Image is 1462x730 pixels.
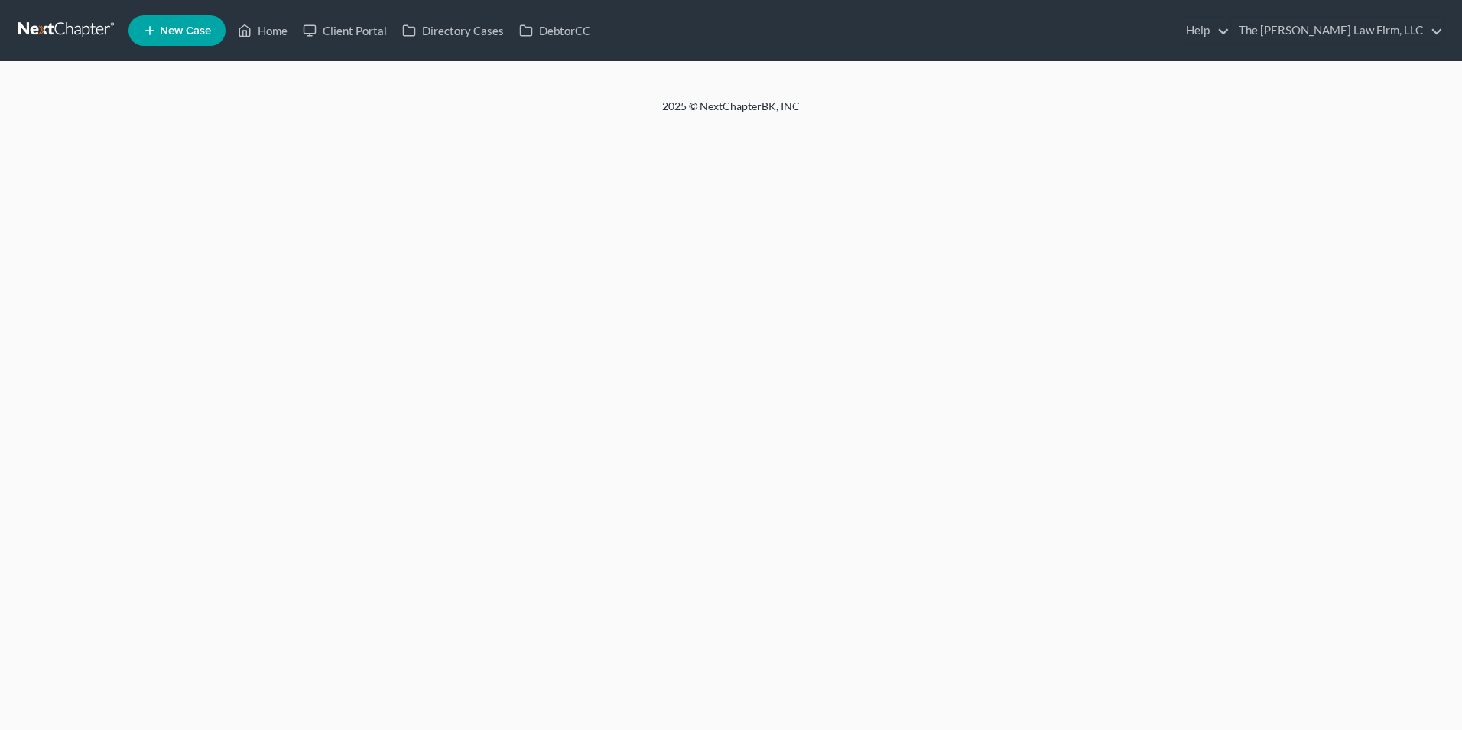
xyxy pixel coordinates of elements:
a: DebtorCC [512,17,598,44]
div: 2025 © NextChapterBK, INC [295,99,1167,126]
a: The [PERSON_NAME] Law Firm, LLC [1231,17,1443,44]
a: Help [1178,17,1230,44]
a: Home [230,17,295,44]
new-legal-case-button: New Case [128,15,226,46]
a: Directory Cases [395,17,512,44]
a: Client Portal [295,17,395,44]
